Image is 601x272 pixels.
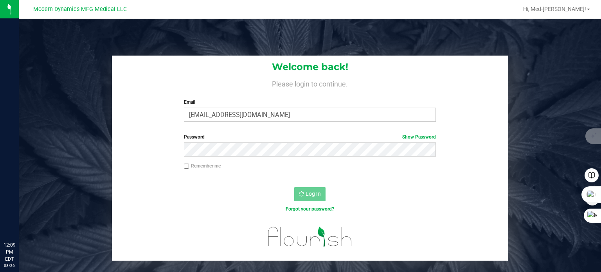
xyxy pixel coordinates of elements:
a: Show Password [402,134,436,140]
button: Log In [294,187,326,201]
label: Remember me [184,162,221,169]
p: 12:09 PM EDT [4,241,15,263]
span: Modern Dynamics MFG Medical LLC [33,6,127,13]
label: Email [184,99,436,106]
span: Password [184,134,205,140]
h1: Welcome back! [112,62,508,72]
h4: Please login to continue. [112,78,508,88]
a: Forgot your password? [286,206,334,212]
p: 08/26 [4,263,15,268]
img: flourish_logo.svg [261,221,360,252]
span: Log In [306,191,321,197]
span: Hi, Med-[PERSON_NAME]! [523,6,586,12]
input: Remember me [184,164,189,169]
